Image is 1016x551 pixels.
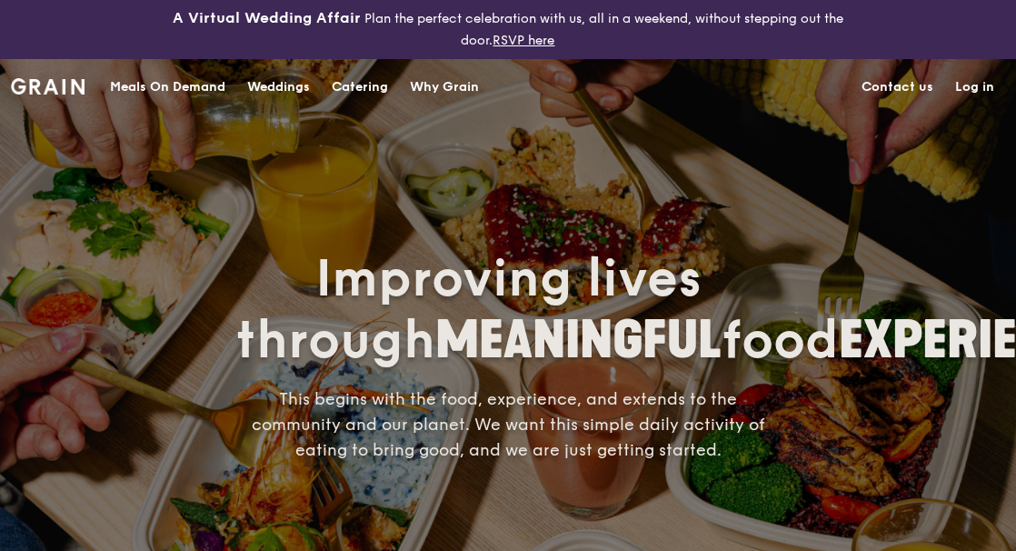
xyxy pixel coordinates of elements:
[252,389,765,460] span: This begins with the food, experience, and extends to the community and our planet. We want this ...
[435,310,722,371] span: MEANINGFUL
[944,60,1005,115] a: Log in
[11,78,85,95] img: Grain
[11,58,85,113] a: GrainGrain
[493,33,554,48] a: RSVP here
[410,60,479,115] div: Why Grain
[399,60,490,115] a: Why Grain
[247,60,310,115] div: Weddings
[236,60,321,115] a: Weddings
[332,60,388,115] div: Catering
[110,60,225,115] div: Meals On Demand
[173,7,361,29] h3: A Virtual Wedding Affair
[851,60,944,115] a: Contact us
[321,60,399,115] a: Catering
[169,7,846,52] div: Plan the perfect celebration with us, all in a weekend, without stepping out the door.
